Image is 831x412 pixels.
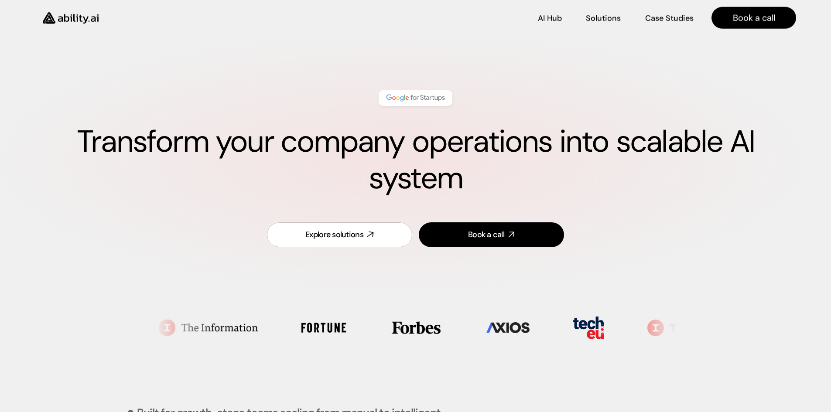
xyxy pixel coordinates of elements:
[645,10,694,26] a: Case Studies
[419,222,564,247] a: Book a call
[586,13,621,24] p: Solutions
[645,13,694,24] p: Case Studies
[305,229,363,240] div: Explore solutions
[711,7,796,29] a: Book a call
[111,7,796,29] nav: Main navigation
[267,222,412,247] a: Explore solutions
[733,12,775,24] p: Book a call
[468,229,504,240] div: Book a call
[538,10,562,26] a: AI Hub
[538,13,562,24] p: AI Hub
[35,123,796,197] h1: Transform your company operations into scalable AI system
[586,10,621,26] a: Solutions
